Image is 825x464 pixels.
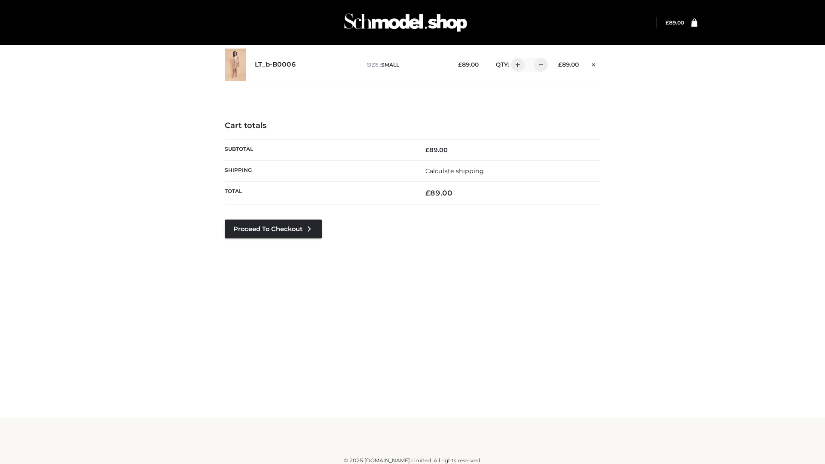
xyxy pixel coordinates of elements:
bdi: 89.00 [666,19,684,26]
a: Remove this item [587,58,600,69]
th: Total [225,182,412,205]
a: £89.00 [666,19,684,26]
img: Schmodel Admin 964 [341,6,470,40]
h4: Cart totals [225,121,600,131]
img: LT_b-B0006 - SMALL [225,49,246,81]
bdi: 89.00 [558,61,579,68]
th: Subtotal [225,139,412,160]
bdi: 89.00 [425,146,448,154]
th: Shipping [225,160,412,181]
span: £ [666,19,669,26]
span: £ [558,61,562,68]
span: £ [425,146,429,154]
bdi: 89.00 [458,61,479,68]
span: £ [458,61,462,68]
div: QTY: [487,58,545,72]
p: size : [367,61,445,69]
span: SMALL [381,61,399,68]
a: Calculate shipping [425,167,484,175]
a: Proceed to Checkout [225,220,322,238]
span: £ [425,189,430,197]
a: LT_b-B0006 [255,61,296,69]
bdi: 89.00 [425,189,452,197]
